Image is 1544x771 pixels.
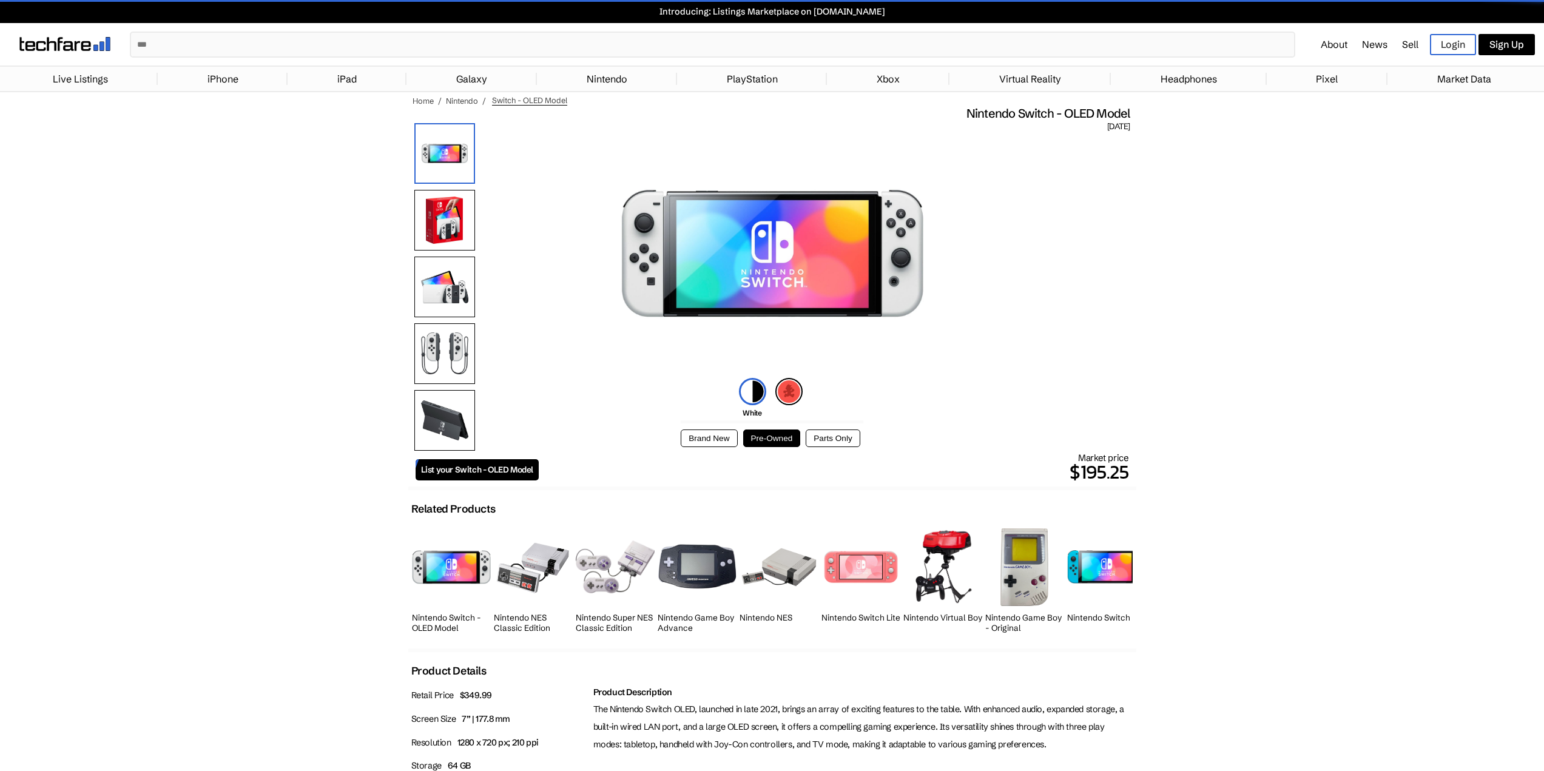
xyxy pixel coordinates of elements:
[658,522,737,636] a: Nintendo Game Boy Advance Nintendo Game Boy Advance
[1107,121,1130,132] span: [DATE]
[821,522,900,636] a: Nintendo Switch Lite Nintendo Switch Lite
[47,67,114,91] a: Live Listings
[411,734,587,752] p: Resolution
[1000,528,1049,605] img: Nintendo Game Boy
[421,465,533,475] span: List your Switch - OLED Model
[1067,522,1146,636] a: Nintendo Switch Nintendo Switch
[413,96,434,106] a: Home
[492,95,567,106] span: Switch - OLED Model
[494,613,573,633] h2: Nintendo NES Classic Edition
[985,522,1064,636] a: Nintendo Game Boy Nintendo Game Boy - Original
[993,67,1067,91] a: Virtual Reality
[903,613,982,623] h2: Nintendo Virtual Boy
[494,537,573,596] img: Nintendo NES Classic Edition
[775,378,803,405] img: mario-red-icon
[539,452,1129,487] div: Market price
[414,323,475,384] img: Controllers
[576,522,655,636] a: Nintendo Super NES Classic Edition Nintendo Super NES Classic Edition
[438,96,442,106] span: /
[911,528,974,605] img: Nintendo Virtual Boy
[1402,38,1418,50] a: Sell
[593,701,1133,753] p: The Nintendo Switch OLED, launched in late 2021, brings an array of exciting features to the tabl...
[412,550,491,584] img: Nintendo Switch OLED Model
[414,190,475,251] img: Box
[743,429,801,447] button: Pre-Owned
[450,67,493,91] a: Galaxy
[19,37,110,51] img: techfare logo
[411,710,587,728] p: Screen Size
[576,613,655,633] h2: Nintendo Super NES Classic Edition
[462,713,510,724] span: 7” | 177.8 mm
[446,96,478,106] a: Nintendo
[460,690,492,701] span: $349.99
[740,546,818,589] img: Nintendo NES
[821,550,900,585] img: Nintendo Switch Lite
[414,123,475,184] img: Nintendo Switch (OLED Model)
[871,67,906,91] a: Xbox
[201,67,244,91] a: iPhone
[966,106,1130,121] span: Nintendo Switch - OLED Model
[821,613,900,623] h2: Nintendo Switch Lite
[482,96,486,106] span: /
[593,687,1133,698] h2: Product Description
[658,613,737,633] h2: Nintendo Game Boy Advance
[1431,67,1497,91] a: Market Data
[621,132,924,375] img: Nintendo Switch (OLED Model)
[331,67,363,91] a: iPad
[494,522,573,636] a: Nintendo NES Classic Edition Nintendo NES Classic Edition
[412,522,491,636] a: Nintendo Switch OLED Model Nintendo Switch - OLED Model
[903,522,982,636] a: Nintendo Virtual Boy Nintendo Virtual Boy
[581,67,633,91] a: Nintendo
[414,257,475,317] img: All
[416,459,539,480] a: List your Switch - OLED Model
[1430,34,1476,55] a: Login
[1321,38,1347,50] a: About
[740,522,818,636] a: Nintendo NES Nintendo NES
[412,613,491,633] h2: Nintendo Switch - OLED Model
[411,502,496,516] h2: Related Products
[539,457,1129,487] p: $195.25
[1362,38,1387,50] a: News
[681,429,737,447] button: Brand New
[414,390,475,451] img: Rear
[6,6,1538,17] a: Introducing: Listings Marketplace on [DOMAIN_NAME]
[985,613,1064,633] h2: Nintendo Game Boy - Original
[448,760,471,771] span: 64 GB
[658,544,737,590] img: Nintendo Game Boy Advance
[739,378,766,405] img: white-icon
[1067,550,1146,584] img: Nintendo Switch
[411,687,587,704] p: Retail Price
[457,737,539,748] span: 1280 x 720 px; 210 ppi
[806,429,860,447] button: Parts Only
[1067,613,1146,623] h2: Nintendo Switch
[1310,67,1344,91] a: Pixel
[1478,34,1535,55] a: Sign Up
[740,613,818,623] h2: Nintendo NES
[411,664,487,678] h2: Product Details
[1155,67,1223,91] a: Headphones
[721,67,784,91] a: PlayStation
[576,540,655,593] img: Nintendo Super NES Classic Edition
[743,408,761,417] span: White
